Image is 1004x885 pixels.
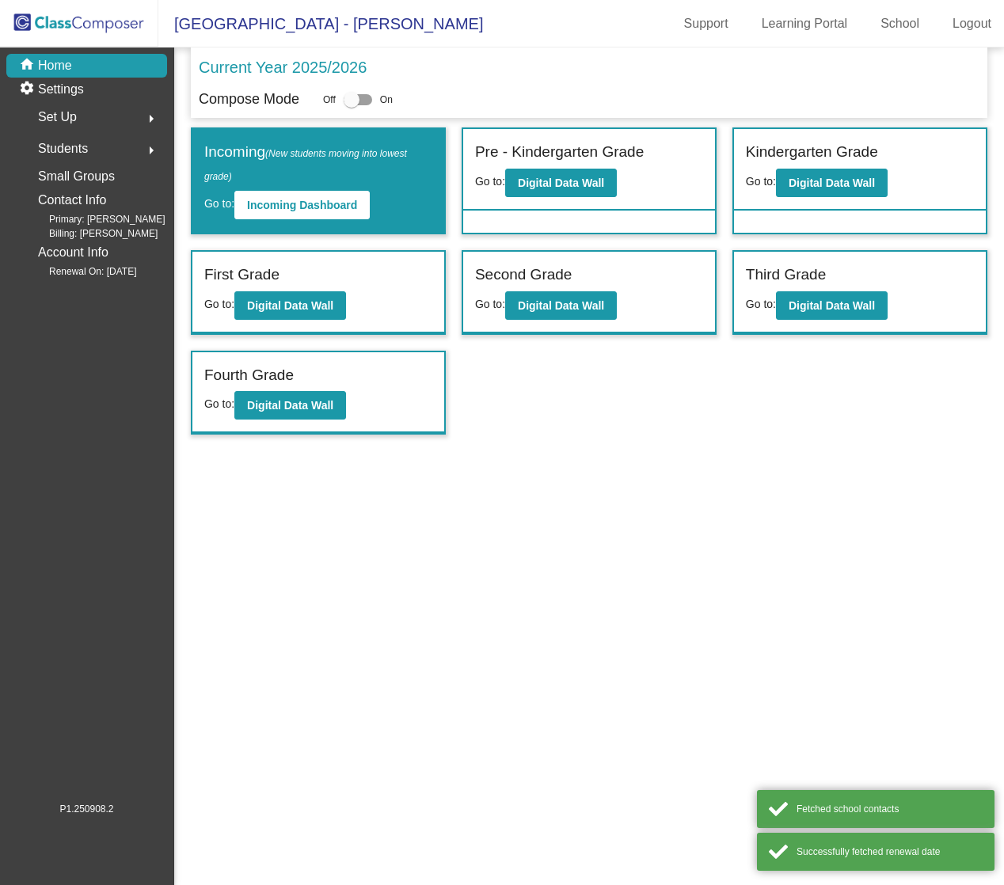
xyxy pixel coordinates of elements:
a: School [868,11,932,36]
span: Renewal On: [DATE] [24,264,136,279]
button: Digital Data Wall [234,391,346,420]
button: Incoming Dashboard [234,191,370,219]
a: Support [671,11,741,36]
label: Pre - Kindergarten Grade [475,141,644,164]
p: Small Groups [38,165,115,188]
b: Digital Data Wall [789,299,875,312]
button: Digital Data Wall [776,169,888,197]
span: Primary: [PERSON_NAME] [24,212,165,226]
mat-icon: arrow_right [142,141,161,160]
span: Set Up [38,106,77,128]
span: Go to: [204,397,234,410]
label: Second Grade [475,264,572,287]
span: [GEOGRAPHIC_DATA] - [PERSON_NAME] [158,11,483,36]
label: Incoming [204,141,432,186]
mat-icon: settings [19,80,38,99]
label: Fourth Grade [204,364,294,387]
span: Go to: [475,175,505,188]
p: Contact Info [38,189,106,211]
div: Fetched school contacts [797,802,983,816]
p: Home [38,56,72,75]
button: Digital Data Wall [776,291,888,320]
b: Digital Data Wall [518,177,604,189]
b: Digital Data Wall [518,299,604,312]
b: Digital Data Wall [247,299,333,312]
mat-icon: home [19,56,38,75]
span: Go to: [204,197,234,210]
span: Students [38,138,88,160]
span: Go to: [746,298,776,310]
b: Incoming Dashboard [247,199,357,211]
button: Digital Data Wall [234,291,346,320]
b: Digital Data Wall [247,399,333,412]
label: First Grade [204,264,280,287]
p: Account Info [38,241,108,264]
a: Learning Portal [749,11,861,36]
p: Current Year 2025/2026 [199,55,367,79]
label: Third Grade [746,264,826,287]
span: (New students moving into lowest grade) [204,148,407,182]
span: On [380,93,393,107]
span: Off [323,93,336,107]
button: Digital Data Wall [505,169,617,197]
b: Digital Data Wall [789,177,875,189]
span: Go to: [204,298,234,310]
p: Settings [38,80,84,99]
span: Go to: [746,175,776,188]
span: Go to: [475,298,505,310]
button: Digital Data Wall [505,291,617,320]
label: Kindergarten Grade [746,141,878,164]
mat-icon: arrow_right [142,109,161,128]
div: Successfully fetched renewal date [797,845,983,859]
p: Compose Mode [199,89,299,110]
span: Billing: [PERSON_NAME] [24,226,158,241]
a: Logout [940,11,1004,36]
